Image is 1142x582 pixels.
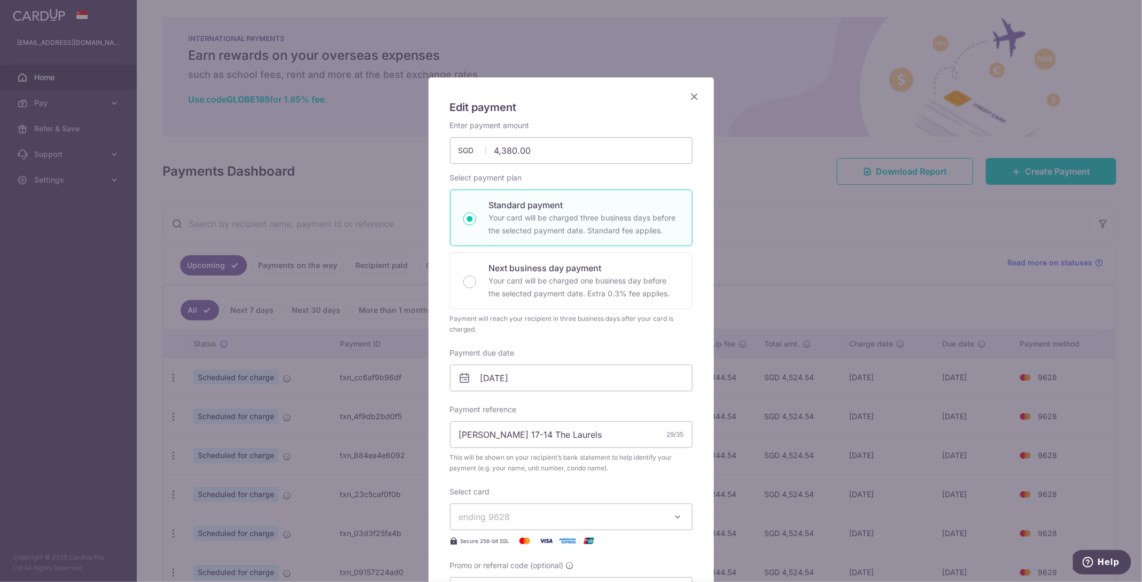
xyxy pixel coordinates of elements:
[489,211,679,237] p: Your card will be charged three business days before the selected payment date. Standard fee appl...
[450,560,564,571] span: Promo or referral code (optional)
[450,313,693,335] div: Payment will reach your recipient in three business days after your card is charged.
[450,348,515,358] label: Payment due date
[450,504,693,530] button: ending 9628
[450,365,693,391] input: DD / MM / YYYY
[557,534,578,547] img: American Express
[514,534,535,547] img: Mastercard
[489,262,679,274] p: Next business day payment
[461,537,510,545] span: Secure 256-bit SSL
[535,534,557,547] img: Visa
[1073,550,1131,577] iframe: Opens a widget where you can find more information
[450,452,693,474] span: This will be shown on your recipient’s bank statement to help identify your payment (e.g. your na...
[489,274,679,300] p: Your card will be charged one business day before the selected payment date. Extra 0.3% fee applies.
[578,534,600,547] img: UnionPay
[450,99,693,116] h5: Edit payment
[459,512,510,522] span: ending 9628
[450,172,522,183] label: Select payment plan
[459,145,486,156] span: SGD
[688,90,701,103] button: Close
[450,486,490,497] label: Select card
[450,120,530,131] label: Enter payment amount
[489,199,679,211] p: Standard payment
[450,404,517,415] label: Payment reference
[667,429,684,440] div: 29/35
[450,137,693,164] input: 0.00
